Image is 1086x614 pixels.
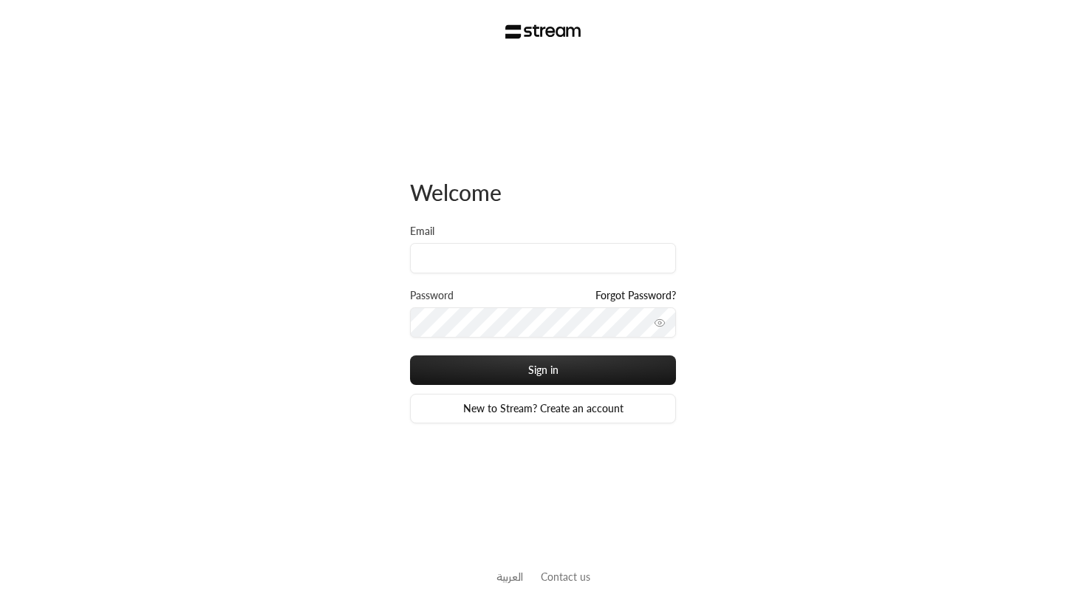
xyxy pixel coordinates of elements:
a: Contact us [541,570,590,583]
label: Password [410,288,454,303]
img: Stream Logo [505,24,581,39]
a: Forgot Password? [595,288,676,303]
a: العربية [496,563,523,590]
span: Welcome [410,179,502,205]
button: Contact us [541,569,590,584]
button: toggle password visibility [648,311,672,335]
label: Email [410,224,434,239]
a: New to Stream? Create an account [410,394,676,423]
button: Sign in [410,355,676,385]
